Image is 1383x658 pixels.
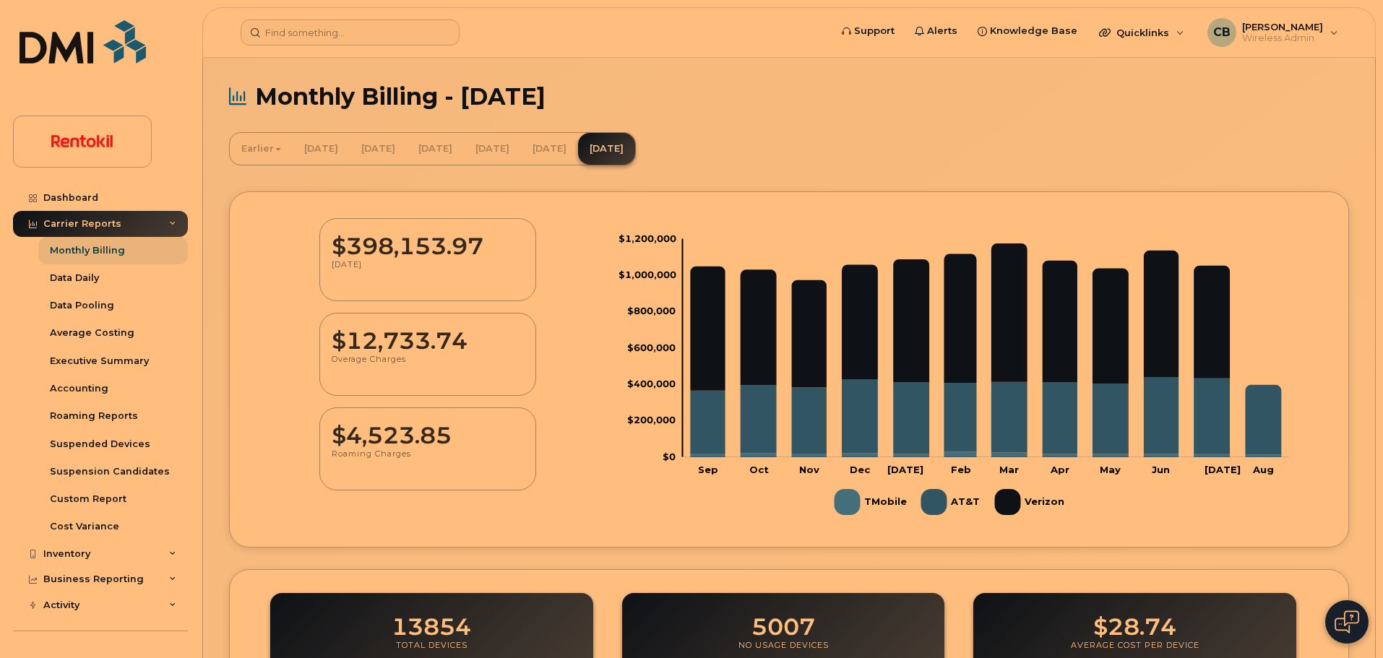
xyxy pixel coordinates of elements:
tspan: $1,200,000 [619,232,676,243]
dd: 5007 [751,599,815,640]
tspan: Jun [1152,463,1170,475]
g: AT&T [690,376,1281,454]
tspan: $800,000 [627,305,676,316]
tspan: $600,000 [627,341,676,352]
g: TMobile [690,451,1281,456]
g: TMobile [835,483,907,521]
dd: $4,523.85 [332,408,524,449]
g: Verizon [995,483,1067,521]
tspan: Nov [799,463,819,475]
g: Chart [619,232,1289,520]
a: [DATE] [521,133,578,165]
g: Verizon [690,243,1281,391]
tspan: Aug [1252,463,1274,475]
tspan: [DATE] [1205,463,1241,475]
tspan: $400,000 [627,378,676,389]
a: Earlier [230,133,293,165]
a: [DATE] [407,133,464,165]
tspan: May [1100,463,1121,475]
p: Overage Charges [332,354,524,380]
tspan: Sep [698,463,718,475]
tspan: Mar [999,463,1019,475]
tspan: Feb [951,463,971,475]
dd: 13854 [392,599,471,640]
tspan: Dec [850,463,871,475]
g: Legend [835,483,1067,521]
a: [DATE] [578,133,635,165]
tspan: $0 [663,450,676,462]
dd: $398,153.97 [332,219,524,259]
p: Roaming Charges [332,449,524,475]
h1: Monthly Billing - [DATE] [229,84,1349,109]
dd: $28.74 [1093,599,1176,640]
g: AT&T [921,483,981,521]
tspan: Apr [1050,463,1069,475]
tspan: Oct [749,463,769,475]
dd: $12,733.74 [332,313,524,354]
tspan: $200,000 [627,414,676,425]
img: Open chat [1335,610,1359,633]
tspan: $1,000,000 [619,269,676,280]
a: [DATE] [350,133,407,165]
a: [DATE] [293,133,350,165]
p: [DATE] [332,259,524,285]
tspan: [DATE] [887,463,923,475]
a: [DATE] [464,133,521,165]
